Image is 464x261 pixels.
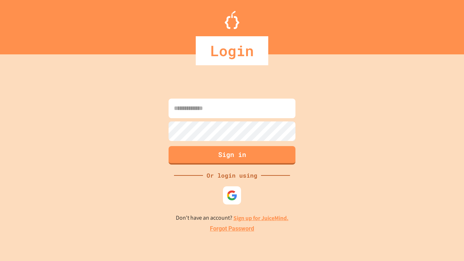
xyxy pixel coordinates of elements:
[227,190,237,201] img: google-icon.svg
[203,171,261,180] div: Or login using
[196,36,268,65] div: Login
[210,224,254,233] a: Forgot Password
[233,214,289,222] a: Sign up for JuiceMind.
[169,146,295,165] button: Sign in
[225,11,239,29] img: Logo.svg
[176,214,289,223] p: Don't have an account?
